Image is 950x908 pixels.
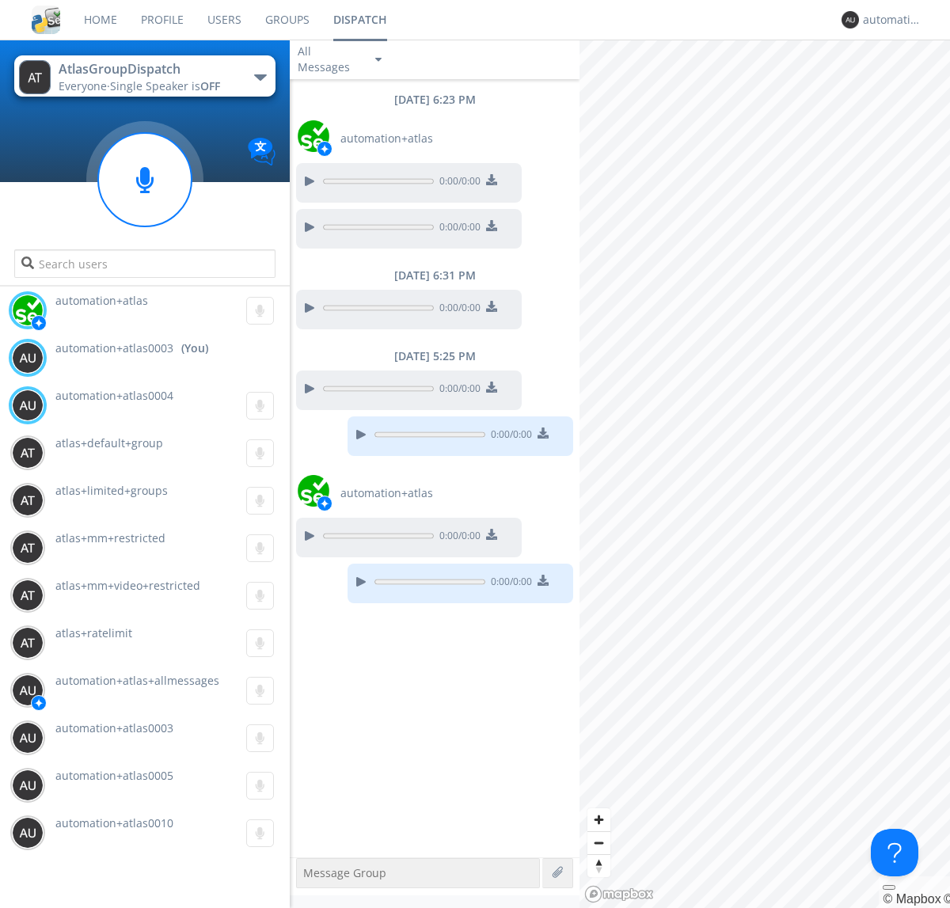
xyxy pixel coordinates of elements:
[12,484,44,516] img: 373638.png
[55,815,173,830] span: automation+atlas0010
[110,78,220,93] span: Single Speaker is
[55,340,173,356] span: automation+atlas0003
[587,855,610,877] span: Reset bearing to north
[55,435,163,450] span: atlas+default+group
[883,892,940,906] a: Mapbox
[434,174,481,192] span: 0:00 / 0:00
[863,12,922,28] div: automation+atlas0003
[14,55,275,97] button: AtlasGroupDispatchEveryone·Single Speaker isOFF
[375,58,382,62] img: caret-down-sm.svg
[181,340,208,356] div: (You)
[12,579,44,611] img: 373638.png
[55,768,173,783] span: automation+atlas0005
[290,348,579,364] div: [DATE] 5:25 PM
[883,885,895,890] button: Toggle attribution
[486,382,497,393] img: download media button
[538,575,549,586] img: download media button
[485,427,532,445] span: 0:00 / 0:00
[12,674,44,706] img: 373638.png
[434,529,481,546] span: 0:00 / 0:00
[12,722,44,754] img: 373638.png
[298,475,329,507] img: d2d01cd9b4174d08988066c6d424eccd
[55,625,132,640] span: atlas+ratelimit
[32,6,60,34] img: cddb5a64eb264b2086981ab96f4c1ba7
[55,530,165,545] span: atlas+mm+restricted
[340,485,433,501] span: automation+atlas
[485,575,532,592] span: 0:00 / 0:00
[12,817,44,849] img: 373638.png
[200,78,220,93] span: OFF
[12,532,44,564] img: 373638.png
[248,138,275,165] img: Translation enabled
[55,388,173,403] span: automation+atlas0004
[55,578,200,593] span: atlas+mm+video+restricted
[486,220,497,231] img: download media button
[298,44,361,75] div: All Messages
[55,673,219,688] span: automation+atlas+allmessages
[434,301,481,318] span: 0:00 / 0:00
[587,832,610,854] span: Zoom out
[12,294,44,326] img: d2d01cd9b4174d08988066c6d424eccd
[55,293,148,308] span: automation+atlas
[55,720,173,735] span: automation+atlas0003
[19,60,51,94] img: 373638.png
[842,11,859,28] img: 373638.png
[12,769,44,801] img: 373638.png
[434,382,481,399] span: 0:00 / 0:00
[12,437,44,469] img: 373638.png
[434,220,481,237] span: 0:00 / 0:00
[59,60,237,78] div: AtlasGroupDispatch
[587,808,610,831] button: Zoom in
[12,627,44,659] img: 373638.png
[59,78,237,94] div: Everyone ·
[486,174,497,185] img: download media button
[298,120,329,152] img: d2d01cd9b4174d08988066c6d424eccd
[587,854,610,877] button: Reset bearing to north
[12,342,44,374] img: 373638.png
[12,389,44,421] img: 373638.png
[871,829,918,876] iframe: Toggle Customer Support
[486,529,497,540] img: download media button
[340,131,433,146] span: automation+atlas
[587,831,610,854] button: Zoom out
[538,427,549,439] img: download media button
[55,483,168,498] span: atlas+limited+groups
[290,92,579,108] div: [DATE] 6:23 PM
[290,268,579,283] div: [DATE] 6:31 PM
[486,301,497,312] img: download media button
[584,885,654,903] a: Mapbox logo
[14,249,275,278] input: Search users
